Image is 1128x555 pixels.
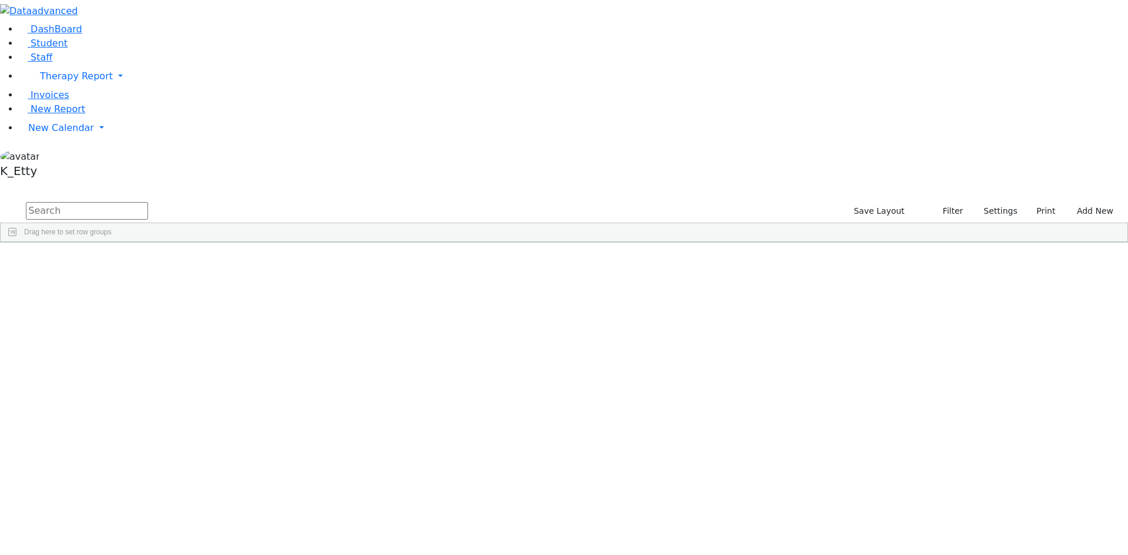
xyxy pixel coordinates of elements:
span: New Calendar [28,122,94,133]
a: Therapy Report [19,65,1128,88]
span: DashBoard [31,23,82,35]
span: New Report [31,103,85,115]
span: Therapy Report [40,70,113,82]
button: Save Layout [848,202,909,220]
a: Staff [19,52,52,63]
span: Drag here to set row groups [24,228,112,236]
button: Filter [928,202,969,220]
button: Settings [968,202,1022,220]
span: Staff [31,52,52,63]
span: Student [31,38,68,49]
a: Invoices [19,89,69,100]
span: Invoices [31,89,69,100]
button: Add New [1065,202,1119,220]
a: New Report [19,103,85,115]
input: Search [26,202,148,220]
button: Print [1023,202,1061,220]
a: New Calendar [19,116,1128,140]
a: Student [19,38,68,49]
a: DashBoard [19,23,82,35]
